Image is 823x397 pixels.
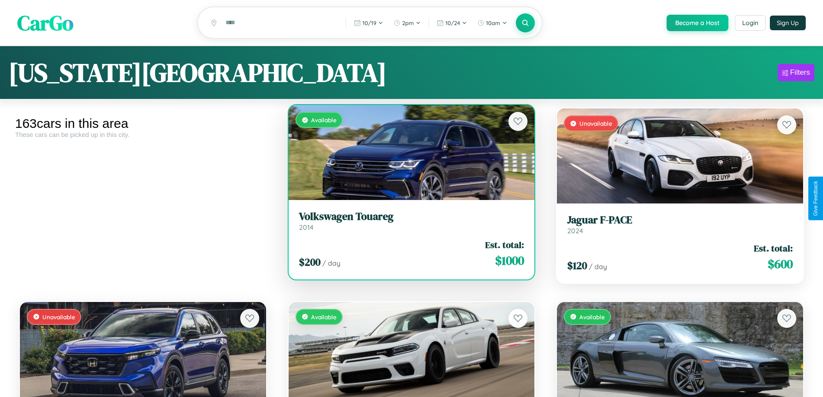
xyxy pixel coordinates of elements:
span: CarGo [17,9,73,37]
button: 10/24 [432,16,471,30]
span: Unavailable [579,120,612,127]
span: Unavailable [42,313,75,321]
button: Login [735,15,766,31]
button: Become a Host [667,15,728,31]
span: / day [322,259,340,267]
div: Filters [790,68,810,77]
span: 2014 [299,223,314,232]
button: 2pm [389,16,425,30]
span: $ 200 [299,255,321,269]
span: 10 / 24 [445,19,460,26]
h3: Jaguar F-PACE [567,214,793,226]
h3: Volkswagen Touareg [299,210,524,223]
span: 10am [486,19,500,26]
div: 163 cars in this area [15,116,271,131]
span: Est. total: [754,242,793,254]
a: Jaguar F-PACE2024 [567,214,793,235]
div: These cars can be picked up in this city. [15,131,271,138]
button: 10am [473,16,512,30]
span: Available [579,313,605,321]
span: 10 / 19 [362,19,376,26]
span: $ 120 [567,258,587,273]
span: / day [589,262,607,271]
span: 2pm [402,19,414,26]
span: $ 600 [768,255,793,273]
button: Filters [778,64,814,81]
span: Est. total: [485,238,524,251]
a: Volkswagen Touareg2014 [299,210,524,232]
div: Give Feedback [813,181,819,216]
button: 10/19 [350,16,388,30]
span: Available [311,313,337,321]
span: Available [311,116,337,124]
span: $ 1000 [495,252,524,269]
button: Sign Up [770,16,806,30]
h1: [US_STATE][GEOGRAPHIC_DATA] [9,55,387,90]
span: 2024 [567,226,583,235]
